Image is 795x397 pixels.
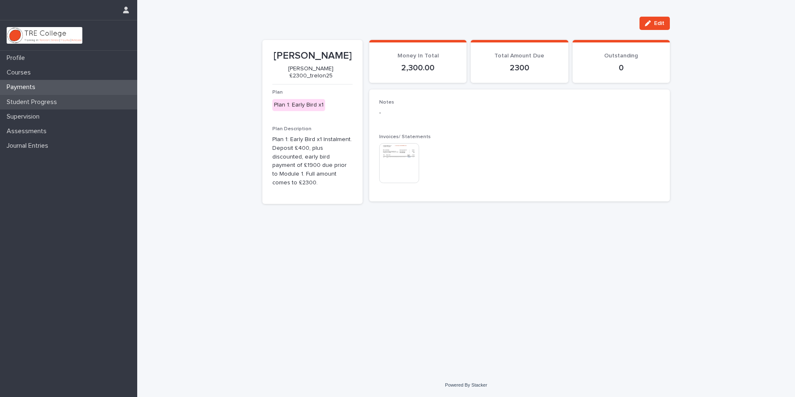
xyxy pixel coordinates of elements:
[272,135,353,187] p: Plan 1: Early Bird x1 Instalment. Deposit £400, plus discounted, early bird payment of £1900 due ...
[272,99,325,111] div: Plan 1: Early Bird x1
[583,63,660,73] p: 0
[7,27,82,44] img: L01RLPSrRaOWR30Oqb5K
[272,50,353,62] p: [PERSON_NAME]
[481,63,558,73] p: 2300
[3,83,42,91] p: Payments
[3,113,46,121] p: Supervision
[639,17,670,30] button: Edit
[494,53,544,59] span: Total Amount Due
[604,53,638,59] span: Outstanding
[3,142,55,150] p: Journal Entries
[3,98,64,106] p: Student Progress
[3,54,32,62] p: Profile
[272,90,283,95] span: Plan
[3,127,53,135] p: Assessments
[379,109,660,117] p: -
[379,63,457,73] p: 2,300.00
[272,127,311,132] span: Plan Description
[379,100,394,105] span: Notes
[379,134,431,139] span: Invoices/ Statements
[654,20,664,26] span: Edit
[272,65,349,79] p: [PERSON_NAME]£2300_trelon25
[445,382,487,387] a: Powered By Stacker
[3,69,37,77] p: Courses
[397,53,439,59] span: Money In Total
